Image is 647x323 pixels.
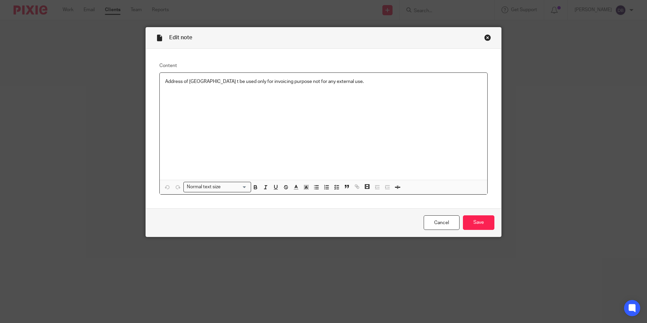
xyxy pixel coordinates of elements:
[165,78,482,85] p: Address of [GEOGRAPHIC_DATA] t be used only for invoicing purpose not for any external use.
[223,184,247,191] input: Search for option
[159,62,488,69] label: Content
[424,215,460,230] a: Cancel
[484,34,491,41] div: Close this dialog window
[183,182,251,192] div: Search for option
[169,35,192,40] span: Edit note
[463,215,494,230] input: Save
[185,184,222,191] span: Normal text size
